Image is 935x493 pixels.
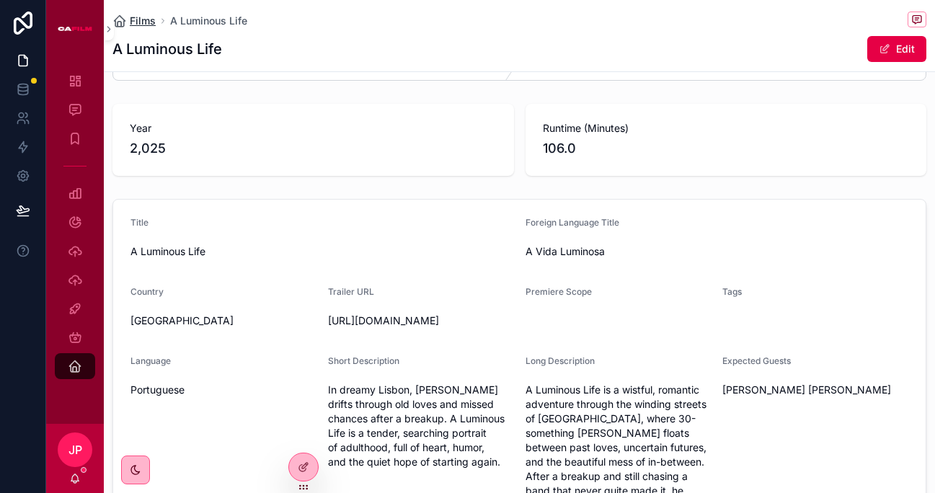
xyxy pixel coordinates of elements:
a: A Luminous Life [170,14,247,28]
span: Expected Guests [722,355,791,366]
span: [PERSON_NAME] [PERSON_NAME] [722,383,908,397]
span: Long Description [526,355,595,366]
span: 106.0 [543,138,910,159]
button: Edit [867,36,926,62]
span: Language [130,355,171,366]
span: Trailer URL [328,286,374,297]
span: [URL][DOMAIN_NAME] [328,314,514,328]
span: Runtime (Minutes) [543,121,910,136]
span: A Vida Luminosa [526,244,909,259]
span: [GEOGRAPHIC_DATA] [130,314,316,328]
span: Foreign Language Title [526,217,619,228]
span: Films [130,14,156,28]
h1: A Luminous Life [112,39,222,59]
span: In dreamy Lisbon, [PERSON_NAME] drifts through old loves and missed chances after a breakup. A Lu... [328,383,514,469]
a: Films [112,14,156,28]
span: Year [130,121,497,136]
span: Title [130,217,149,228]
span: A Luminous Life [130,244,514,259]
span: Short Description [328,355,399,366]
span: Tags [722,286,742,297]
span: Premiere Scope [526,286,592,297]
span: Country [130,286,164,297]
span: 2,025 [130,138,497,159]
div: scrollable content [46,58,104,398]
img: App logo [58,17,92,40]
span: JP [68,441,82,458]
span: Portuguese [130,383,316,397]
